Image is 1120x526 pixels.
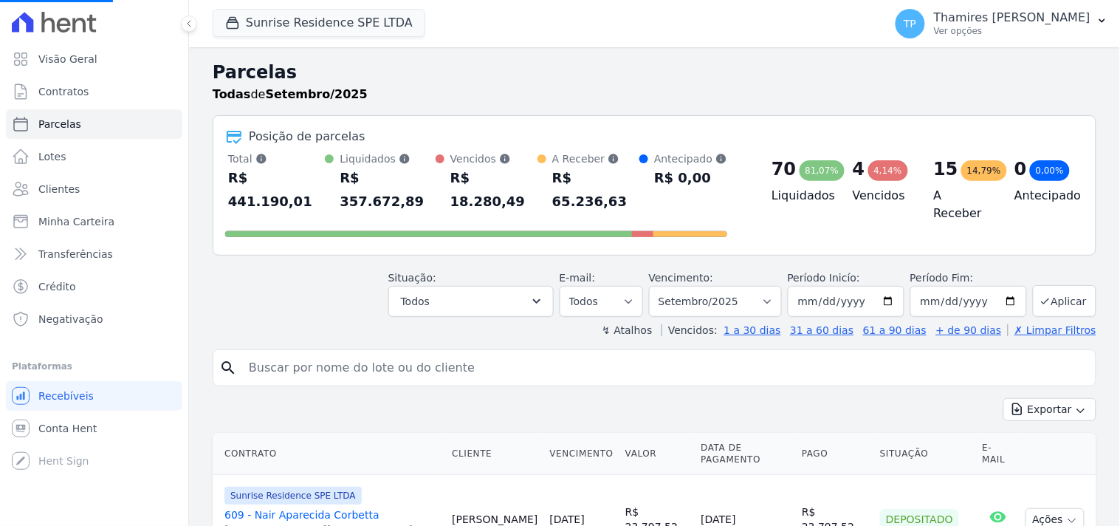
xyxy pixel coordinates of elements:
[6,44,182,74] a: Visão Geral
[790,324,853,336] a: 31 a 60 dias
[1014,157,1027,181] div: 0
[38,117,81,131] span: Parcelas
[1014,187,1072,205] h4: Antecipado
[796,433,874,475] th: Pago
[544,433,619,475] th: Vencimento
[450,151,537,166] div: Vencidos
[853,157,865,181] div: 4
[863,324,927,336] a: 61 a 90 dias
[654,166,727,190] div: R$ 0,00
[6,142,182,171] a: Lotes
[602,324,652,336] label: ↯ Atalhos
[38,214,114,229] span: Minha Carteira
[552,151,639,166] div: A Receber
[552,166,639,214] div: R$ 65.236,63
[6,174,182,204] a: Clientes
[1003,398,1096,421] button: Exportar
[654,151,727,166] div: Antecipado
[213,433,446,475] th: Contrato
[724,324,781,336] a: 1 a 30 dias
[213,87,251,101] strong: Todas
[340,166,435,214] div: R$ 357.672,89
[6,414,182,443] a: Conta Hent
[213,86,368,103] p: de
[38,182,80,197] span: Clientes
[224,487,362,505] span: Sunrise Residence SPE LTDA
[450,166,537,214] div: R$ 18.280,49
[934,10,1090,25] p: Thamires [PERSON_NAME]
[868,160,908,181] div: 4,14%
[401,293,430,310] span: Todos
[228,166,325,214] div: R$ 441.190,01
[38,312,103,327] span: Negativação
[213,9,425,37] button: Sunrise Residence SPE LTDA
[38,279,76,294] span: Crédito
[6,109,182,139] a: Parcelas
[772,187,829,205] h4: Liquidados
[446,433,543,475] th: Cliente
[1008,324,1096,336] a: ✗ Limpar Filtros
[213,59,1096,86] h2: Parcelas
[388,272,436,284] label: Situação:
[649,272,713,284] label: Vencimento:
[388,286,554,317] button: Todos
[874,433,977,475] th: Situação
[853,187,910,205] h4: Vencidos
[936,324,1002,336] a: + de 90 dias
[6,381,182,411] a: Recebíveis
[6,304,182,334] a: Negativação
[619,433,695,475] th: Valor
[904,18,916,29] span: TP
[884,3,1120,44] button: TP Thamires [PERSON_NAME] Ver opções
[772,157,796,181] div: 70
[240,353,1090,383] input: Buscar por nome do lote ou do cliente
[800,160,845,181] div: 81,07%
[340,151,435,166] div: Liquidados
[910,270,1027,286] label: Período Fim:
[228,151,325,166] div: Total
[695,433,796,475] th: Data de Pagamento
[6,77,182,106] a: Contratos
[550,513,585,525] a: [DATE]
[6,239,182,269] a: Transferências
[219,359,237,377] i: search
[6,207,182,236] a: Minha Carteira
[1030,160,1070,181] div: 0,00%
[788,272,860,284] label: Período Inicío:
[266,87,368,101] strong: Setembro/2025
[977,433,1020,475] th: E-mail
[38,389,94,403] span: Recebíveis
[961,160,1007,181] div: 14,79%
[38,84,89,99] span: Contratos
[38,247,113,262] span: Transferências
[560,272,596,284] label: E-mail:
[662,324,718,336] label: Vencidos:
[38,421,97,436] span: Conta Hent
[6,272,182,301] a: Crédito
[1033,285,1096,317] button: Aplicar
[934,25,1090,37] p: Ver opções
[38,149,66,164] span: Lotes
[934,187,992,222] h4: A Receber
[38,52,97,66] span: Visão Geral
[249,128,365,146] div: Posição de parcelas
[934,157,958,181] div: 15
[12,358,176,375] div: Plataformas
